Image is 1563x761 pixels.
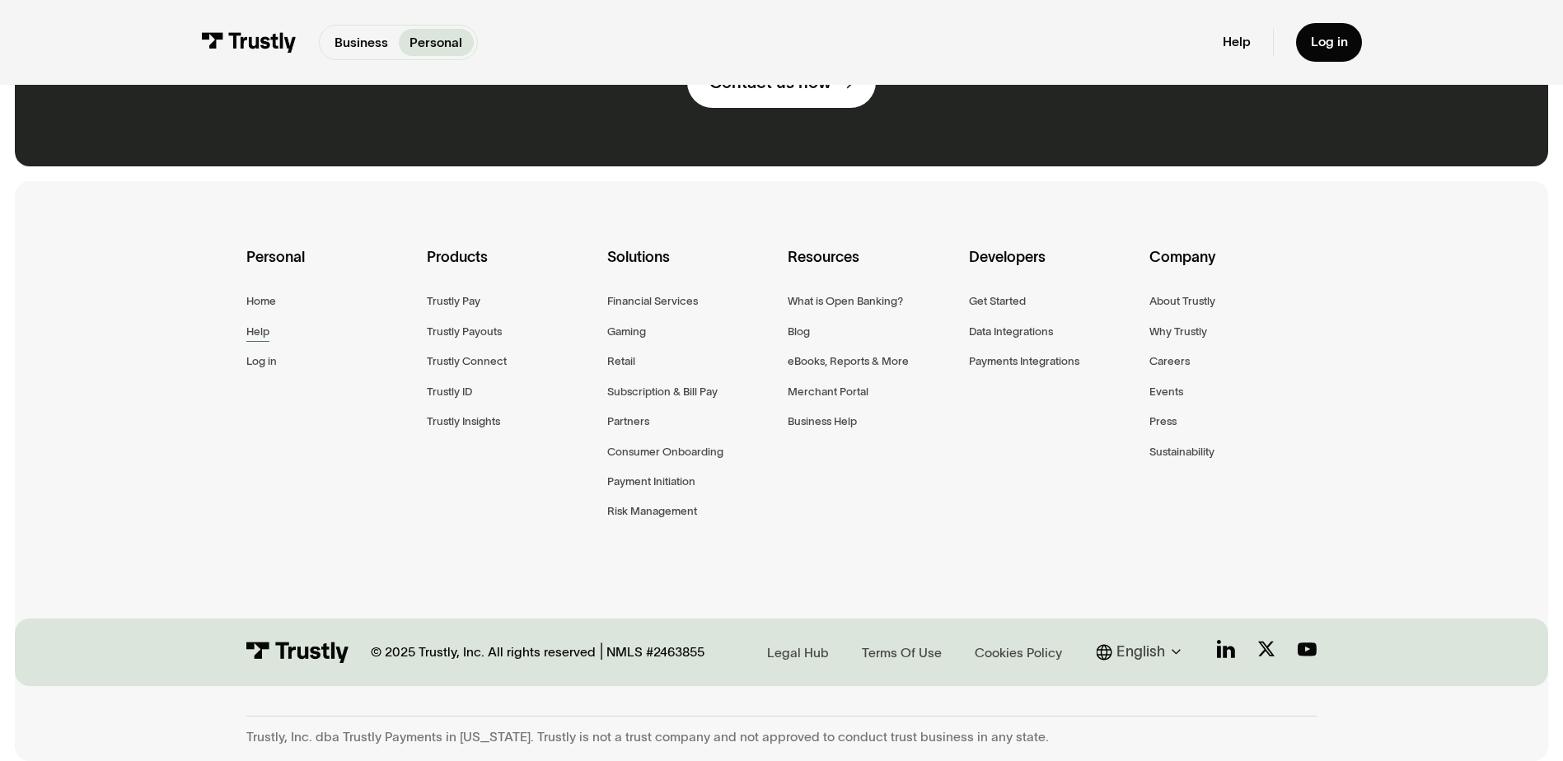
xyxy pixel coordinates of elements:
[246,322,269,341] a: Help
[607,292,698,310] a: Financial Services
[788,322,810,341] a: Blog
[246,352,277,371] a: Log in
[427,352,507,371] a: Trustly Connect
[1149,245,1317,292] div: Company
[788,292,903,310] a: What is Open Banking?
[427,412,500,431] a: Trustly Insights
[969,322,1053,341] a: Data Integrations
[201,32,297,53] img: Trustly Logo
[606,644,704,661] div: NMLS #2463855
[246,729,1316,745] div: Trustly, Inc. dba Trustly Payments in [US_STATE]. Trustly is not a trust company and not approved...
[762,641,835,664] a: Legal Hub
[788,352,909,371] a: eBooks, Reports & More
[607,502,697,521] a: Risk Management
[427,245,594,292] div: Products
[246,292,276,310] a: Home
[975,644,1062,662] div: Cookies Policy
[607,472,695,491] a: Payment Initiation
[969,352,1079,371] a: Payments Integrations
[246,245,414,292] div: Personal
[1116,641,1165,663] div: English
[1296,23,1363,62] a: Log in
[862,644,942,662] div: Terms Of Use
[1149,292,1215,310] a: About Trustly
[788,382,868,401] a: Merchant Portal
[1149,442,1214,461] a: Sustainability
[1311,34,1348,50] div: Log in
[427,322,502,341] a: Trustly Payouts
[600,641,603,663] div: |
[607,382,718,401] a: Subscription & Bill Pay
[427,292,480,310] a: Trustly Pay
[1149,412,1177,431] a: Press
[969,292,1026,310] a: Get Started
[607,352,635,371] a: Retail
[399,29,474,55] a: Personal
[1223,34,1251,50] a: Help
[1149,382,1183,401] a: Events
[371,644,596,661] div: © 2025 Trustly, Inc. All rights reserved
[335,33,388,53] p: Business
[1149,322,1207,341] a: Why Trustly
[969,641,1067,664] a: Cookies Policy
[607,442,723,461] a: Consumer Onboarding
[323,29,399,55] a: Business
[767,644,829,662] div: Legal Hub
[409,33,462,53] p: Personal
[1149,352,1190,371] a: Careers
[857,641,948,664] a: Terms Of Use
[788,245,955,292] div: Resources
[969,245,1136,292] div: Developers
[607,245,774,292] div: Solutions
[607,412,649,431] a: Partners
[1097,641,1187,663] div: English
[788,412,857,431] a: Business Help
[427,382,472,401] a: Trustly ID
[607,322,646,341] a: Gaming
[246,642,349,664] img: Trustly Logo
